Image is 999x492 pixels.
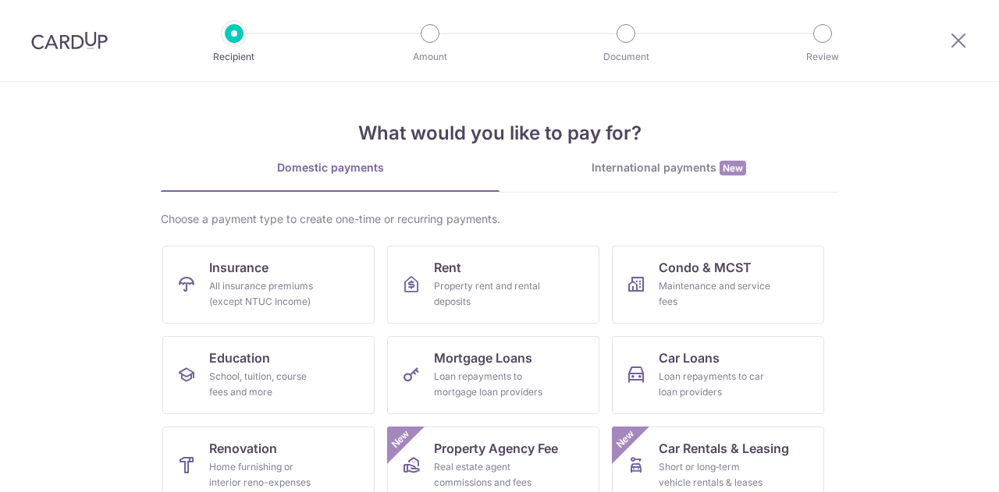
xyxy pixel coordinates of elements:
[161,211,838,227] div: Choose a payment type to create one-time or recurring payments.
[613,427,638,452] span: New
[209,258,268,277] span: Insurance
[209,439,277,458] span: Renovation
[161,119,838,147] h4: What would you like to pay for?
[162,246,375,324] a: InsuranceAll insurance premiums (except NTUC Income)
[659,349,720,367] span: Car Loans
[659,369,771,400] div: Loan repayments to car loan providers
[31,31,108,50] img: CardUp
[659,459,771,490] div: Short or long‑term vehicle rentals & leases
[612,336,824,414] a: Car LoansLoan repayments to car loan providers
[765,49,880,65] p: Review
[568,49,684,65] p: Document
[434,278,546,310] div: Property rent and rental deposits
[388,427,414,452] span: New
[434,369,546,400] div: Loan repayments to mortgage loan providers
[499,160,838,176] div: International payments
[434,459,546,490] div: Real estate agent commissions and fees
[659,258,752,277] span: Condo & MCST
[209,278,322,310] div: All insurance premiums (except NTUC Income)
[434,349,532,367] span: Mortgage Loans
[209,349,270,367] span: Education
[162,336,375,414] a: EducationSchool, tuition, course fees and more
[720,161,746,175] span: New
[161,160,499,175] div: Domestic payments
[387,246,599,324] a: RentProperty rent and rental deposits
[434,439,558,458] span: Property Agency Fee
[176,49,292,65] p: Recipient
[209,459,322,490] div: Home furnishing or interior reno-expenses
[612,246,824,324] a: Condo & MCSTMaintenance and service fees
[209,369,322,400] div: School, tuition, course fees and more
[372,49,488,65] p: Amount
[434,258,461,277] span: Rent
[659,278,771,310] div: Maintenance and service fees
[387,336,599,414] a: Mortgage LoansLoan repayments to mortgage loan providers
[659,439,789,458] span: Car Rentals & Leasing
[899,445,983,484] iframe: Opens a widget where you can find more information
